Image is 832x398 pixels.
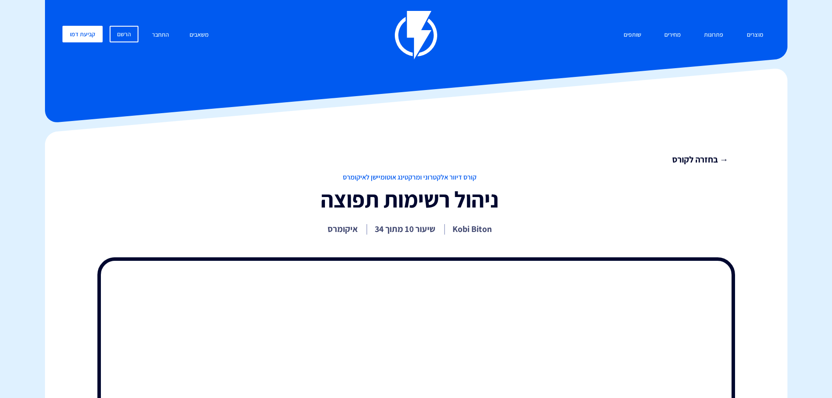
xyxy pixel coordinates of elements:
[697,26,730,45] a: פתרונות
[617,26,648,45] a: שותפים
[145,26,176,45] a: התחבר
[91,153,728,166] a: → בחזרה לקורס
[366,221,368,235] i: |
[183,26,215,45] a: משאבים
[658,26,687,45] a: מחירים
[443,221,446,235] i: |
[328,223,358,235] p: איקומרס
[375,223,435,235] p: שיעור 10 מתוך 34
[110,26,138,42] a: הרשם
[91,187,728,212] h1: ניהול רשימות תפוצה
[740,26,770,45] a: מוצרים
[452,223,492,235] p: Kobi Biton
[62,26,103,42] a: קביעת דמו
[91,173,728,183] span: קורס דיוור אלקטרוני ומרקטינג אוטומיישן לאיקומרס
